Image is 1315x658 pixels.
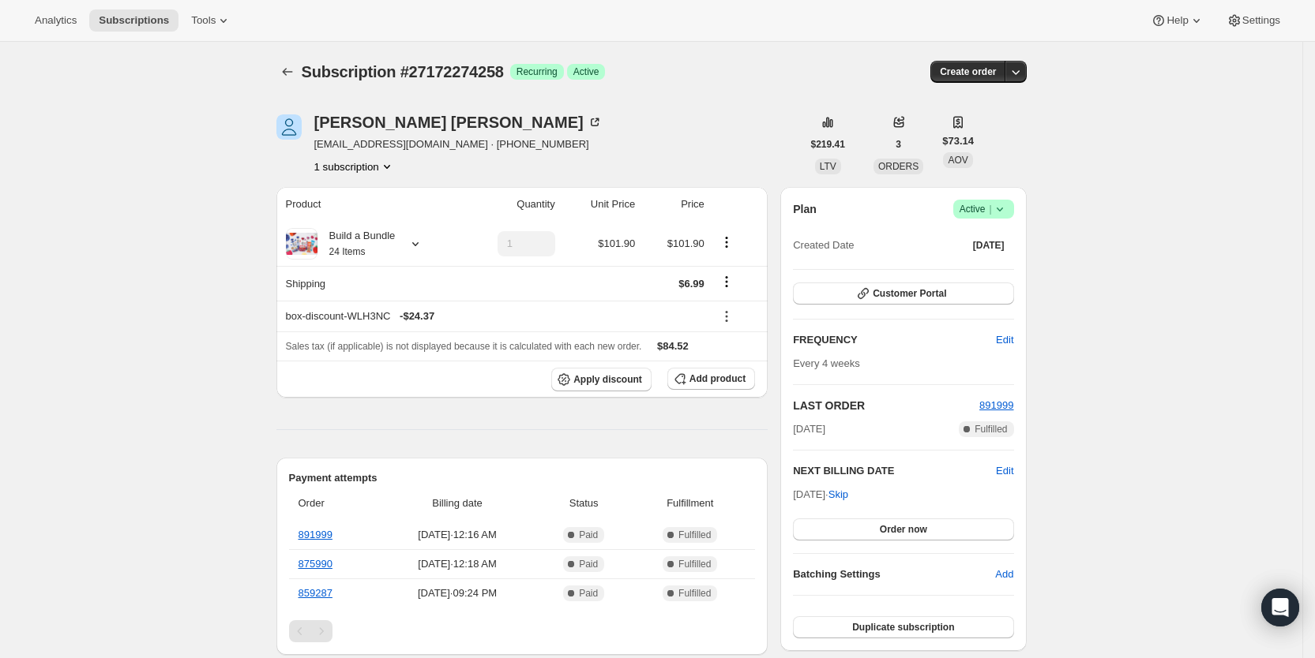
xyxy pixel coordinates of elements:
span: Created Date [793,237,854,253]
button: Analytics [25,9,86,32]
a: 875990 [299,558,333,570]
h2: NEXT BILLING DATE [793,463,996,479]
a: 859287 [299,587,333,599]
span: Fulfilled [975,423,1007,436]
th: Quantity [460,187,559,222]
span: Every 4 weeks [793,357,860,369]
span: Add [995,566,1013,582]
span: LTV [820,161,836,172]
span: - $24.37 [400,308,434,324]
span: Help [1167,14,1188,27]
span: $73.14 [942,133,974,149]
span: Subscription #27172274258 [302,63,504,80]
span: [EMAIL_ADDRESS][DOMAIN_NAME] · [PHONE_NUMBER] [314,136,603,152]
button: $219.41 [802,133,855,155]
nav: Pagination [289,620,756,642]
span: 3 [896,138,901,151]
span: [DATE] [793,421,825,437]
span: [DATE] · 09:24 PM [381,585,533,601]
span: $101.90 [667,237,704,249]
button: 3 [886,133,911,155]
span: [DATE] · 12:18 AM [381,556,533,572]
span: Paid [579,587,598,600]
span: Order now [880,523,927,536]
span: Active [960,201,1008,217]
span: AOV [948,155,967,166]
button: Shipping actions [714,273,739,290]
button: Customer Portal [793,282,1013,305]
span: Paid [579,558,598,570]
button: Subscriptions [89,9,178,32]
span: Paid [579,529,598,541]
span: Sales tax (if applicable) is not displayed because it is calculated with each new order. [286,341,642,352]
span: $84.52 [657,340,689,352]
button: Order now [793,518,1013,540]
span: Add product [689,372,746,385]
button: Product actions [714,234,739,251]
small: 24 Items [329,246,366,257]
button: Skip [819,482,858,507]
button: [DATE] [964,234,1014,256]
th: Shipping [276,266,460,301]
button: Create order [930,61,1005,83]
div: [PERSON_NAME] [PERSON_NAME] [314,114,603,130]
h2: LAST ORDER [793,398,979,413]
h6: Batching Settings [793,566,995,582]
span: Sarah Haney [276,114,302,140]
span: ORDERS [878,161,919,172]
span: Apply discount [573,373,642,386]
span: Analytics [35,14,77,27]
button: Settings [1217,9,1290,32]
a: 891999 [299,529,333,540]
span: [DATE] [973,239,1005,252]
h2: FREQUENCY [793,332,996,348]
span: $101.90 [598,237,635,249]
th: Unit Price [560,187,641,222]
span: $6.99 [678,278,704,290]
span: Fulfilled [678,529,711,541]
button: Duplicate subscription [793,616,1013,638]
div: Open Intercom Messenger [1261,589,1299,626]
span: Active [573,65,599,78]
button: 891999 [979,398,1013,413]
button: Tools [182,9,241,32]
button: Apply discount [551,368,652,391]
th: Order [289,486,378,521]
span: Create order [940,65,996,78]
button: Subscriptions [276,61,299,83]
span: Fulfillment [634,495,746,511]
span: Edit [996,332,1013,348]
th: Price [640,187,709,222]
span: Subscriptions [99,14,169,27]
div: Build a Bundle [317,228,396,260]
a: 891999 [979,399,1013,411]
span: | [989,203,991,215]
h2: Plan [793,201,817,217]
span: Settings [1242,14,1280,27]
div: box-discount-WLH3NC [286,308,704,324]
span: Skip [828,487,848,503]
th: Product [276,187,460,222]
span: Recurring [517,65,558,78]
h2: Payment attempts [289,470,756,486]
span: $219.41 [811,138,845,151]
button: Edit [986,327,1023,353]
button: Add product [667,368,755,390]
span: Status [543,495,625,511]
span: Fulfilled [678,587,711,600]
span: Customer Portal [873,287,946,300]
span: Duplicate subscription [852,621,954,634]
span: Billing date [381,495,533,511]
button: Add [986,562,1023,587]
span: [DATE] · [793,488,848,500]
span: [DATE] · 12:16 AM [381,527,533,543]
button: Edit [996,463,1013,479]
button: Help [1141,9,1213,32]
span: Fulfilled [678,558,711,570]
span: Tools [191,14,216,27]
button: Product actions [314,159,395,174]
